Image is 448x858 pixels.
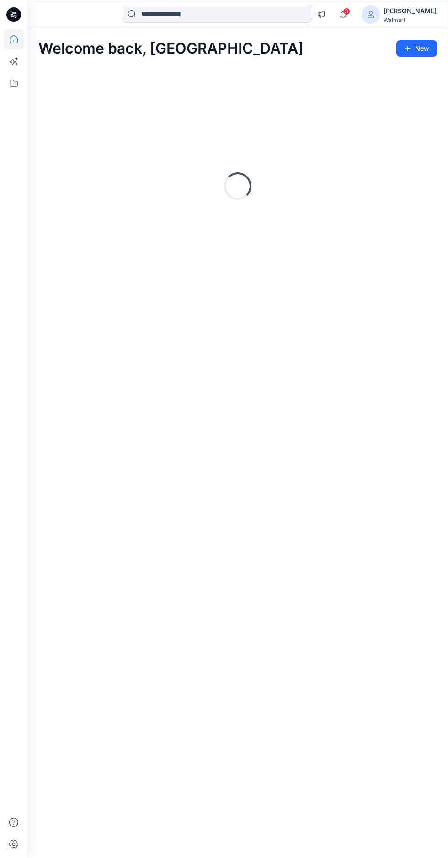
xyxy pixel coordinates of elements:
[343,8,350,15] span: 3
[384,5,437,16] div: [PERSON_NAME]
[396,40,437,57] button: New
[384,16,437,23] div: Walmart
[38,40,304,57] h2: Welcome back, [GEOGRAPHIC_DATA]
[367,11,374,18] svg: avatar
